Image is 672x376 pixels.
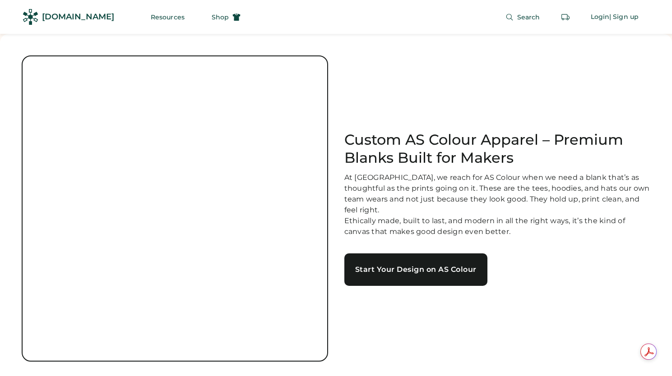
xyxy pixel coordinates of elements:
div: At [GEOGRAPHIC_DATA], we reach for AS Colour when we need a blank that’s as thoughtful as the pri... [344,172,651,237]
span: Search [517,14,540,20]
div: Login [591,13,610,22]
button: Resources [140,8,195,26]
a: Start Your Design on AS Colour [344,253,487,286]
div: Start Your Design on AS Colour [355,266,477,273]
img: Rendered Logo - Screens [23,9,38,25]
h1: Custom AS Colour Apparel – Premium Blanks Built for Makers [344,131,651,167]
img: Woman standing in the desert wearing a white AS Colour T-Shirt [23,56,327,361]
button: Shop [201,8,251,26]
button: Search [495,8,551,26]
div: | Sign up [609,13,639,22]
span: Shop [212,14,229,20]
div: [DOMAIN_NAME] [42,11,114,23]
button: Retrieve an order [556,8,575,26]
